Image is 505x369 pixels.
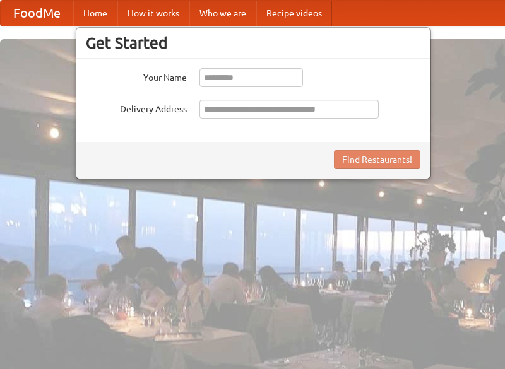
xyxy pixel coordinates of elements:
a: Who we are [189,1,256,26]
a: FoodMe [1,1,73,26]
a: Recipe videos [256,1,332,26]
a: Home [73,1,117,26]
h3: Get Started [86,33,420,52]
button: Find Restaurants! [334,150,420,169]
label: Your Name [86,68,187,84]
label: Delivery Address [86,100,187,115]
a: How it works [117,1,189,26]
